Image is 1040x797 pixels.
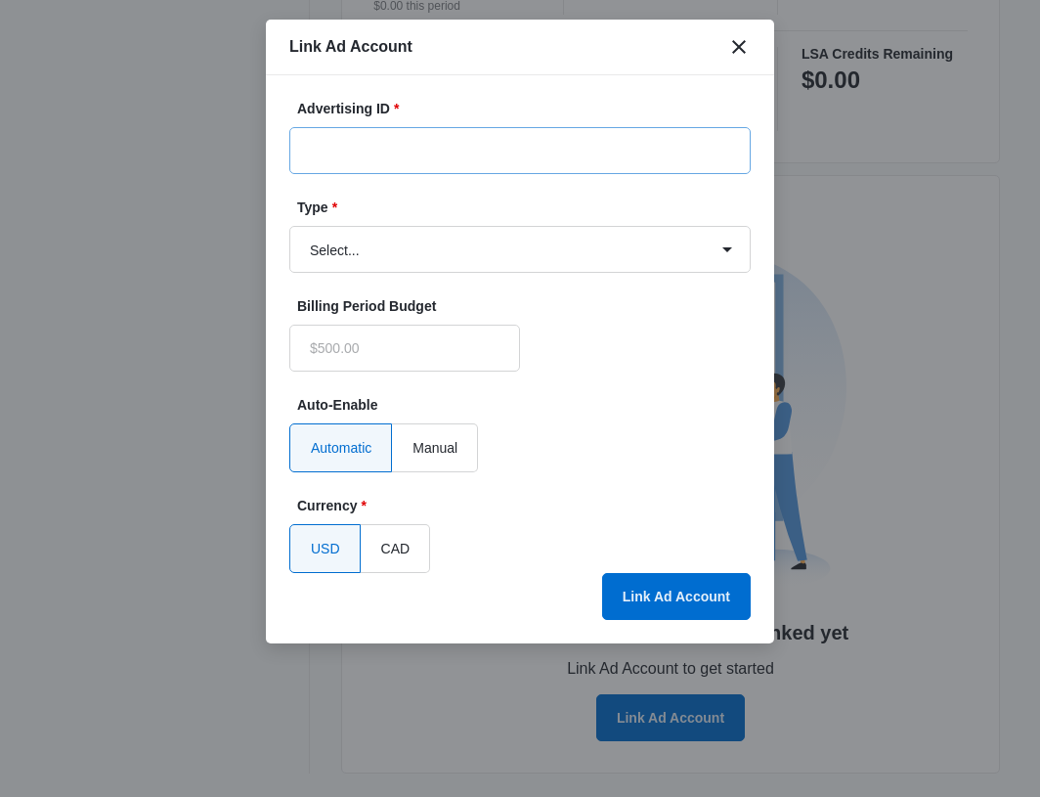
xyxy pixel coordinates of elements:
label: CAD [361,524,431,573]
label: Billing Period Budget [297,296,528,317]
input: $500.00 [289,325,520,372]
label: Currency [297,496,758,516]
button: close [727,35,751,59]
label: Automatic [289,423,392,472]
label: Auto-Enable [297,395,758,416]
label: Manual [392,423,478,472]
h1: Link Ad Account [289,35,412,59]
label: Advertising ID [297,99,758,119]
label: USD [289,524,361,573]
button: Link Ad Account [602,573,751,620]
label: Type [297,198,758,218]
